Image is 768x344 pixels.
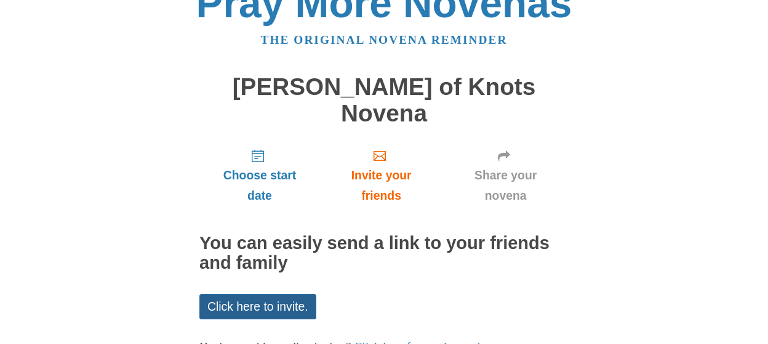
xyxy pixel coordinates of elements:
[212,165,308,206] span: Choose start date
[455,165,556,206] span: Share your novena
[199,139,320,212] a: Choose start date
[199,74,569,126] h1: [PERSON_NAME] of Knots Novena
[442,139,569,212] a: Share your novena
[320,139,442,212] a: Invite your friends
[199,234,569,273] h2: You can easily send a link to your friends and family
[199,294,316,319] a: Click here to invite.
[332,165,430,206] span: Invite your friends
[261,33,508,46] a: The original novena reminder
